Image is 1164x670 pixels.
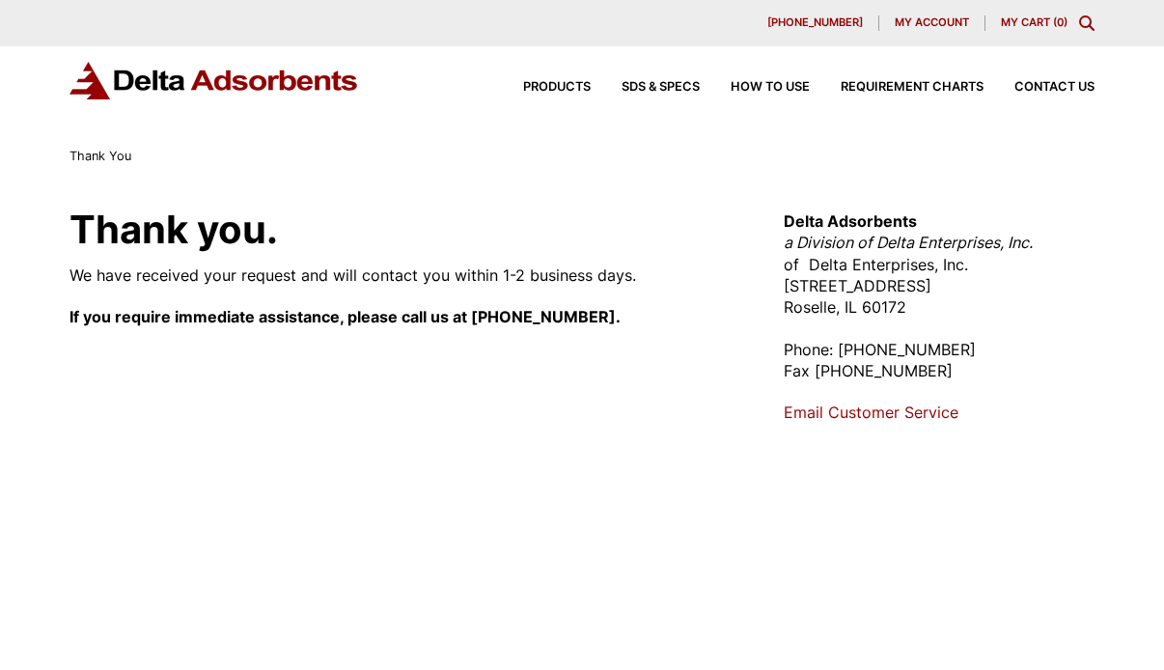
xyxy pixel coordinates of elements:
[731,81,810,94] span: How to Use
[622,81,700,94] span: SDS & SPECS
[784,403,958,422] a: Email Customer Service
[895,17,969,28] span: My account
[752,15,879,31] a: [PHONE_NUMBER]
[841,81,984,94] span: Requirement Charts
[523,81,591,94] span: Products
[810,81,984,94] a: Requirement Charts
[1001,15,1067,29] a: My Cart (0)
[767,17,863,28] span: [PHONE_NUMBER]
[1014,81,1095,94] span: Contact Us
[69,307,621,326] strong: If you require immediate assistance, please call us at [PHONE_NUMBER].
[1057,15,1064,29] span: 0
[69,62,359,99] img: Delta Adsorbents
[784,211,917,231] strong: Delta Adsorbents
[700,81,810,94] a: How to Use
[591,81,700,94] a: SDS & SPECS
[784,339,1095,382] p: Phone: [PHONE_NUMBER] Fax [PHONE_NUMBER]
[984,81,1095,94] a: Contact Us
[784,210,1095,319] p: of Delta Enterprises, Inc. [STREET_ADDRESS] Roselle, IL 60172
[69,265,736,286] p: We have received your request and will contact you within 1-2 business days.
[784,233,1033,252] em: a Division of Delta Enterprises, Inc.
[492,81,591,94] a: Products
[69,210,736,249] h1: Thank you.
[69,149,131,163] span: Thank You
[879,15,985,31] a: My account
[1079,15,1095,31] div: Toggle Modal Content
